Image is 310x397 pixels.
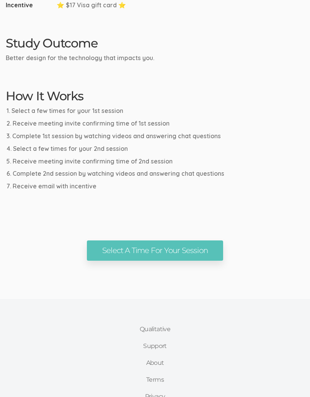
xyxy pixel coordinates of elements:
li: Receive email with incentive [7,182,304,191]
h2: How It Works [6,90,304,103]
li: Select a few times for your 2nd session [7,145,304,154]
li: Receive meeting invite confirming time of 1st session [7,119,304,128]
li: Complete 2nd session by watching videos and answering chat questions [7,170,304,178]
a: Terms [132,372,178,389]
a: Support [132,338,178,355]
li: Select a few times for your 1st session [7,107,304,116]
li: Receive meeting invite confirming time of 2nd session [7,157,304,166]
span: ⭐ $17 Visa gift card ⭐ [57,1,126,10]
a: About [132,355,178,372]
span: Incentive [6,1,54,10]
iframe: Chat Widget [272,360,310,397]
a: Qualitative [132,321,178,338]
a: Select A Time For Your Session [87,241,223,261]
p: Better design for the technology that impacts you. [6,54,304,63]
li: Complete 1st session by watching videos and answering chat questions [7,132,304,141]
h2: Study Outcome [6,37,304,50]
